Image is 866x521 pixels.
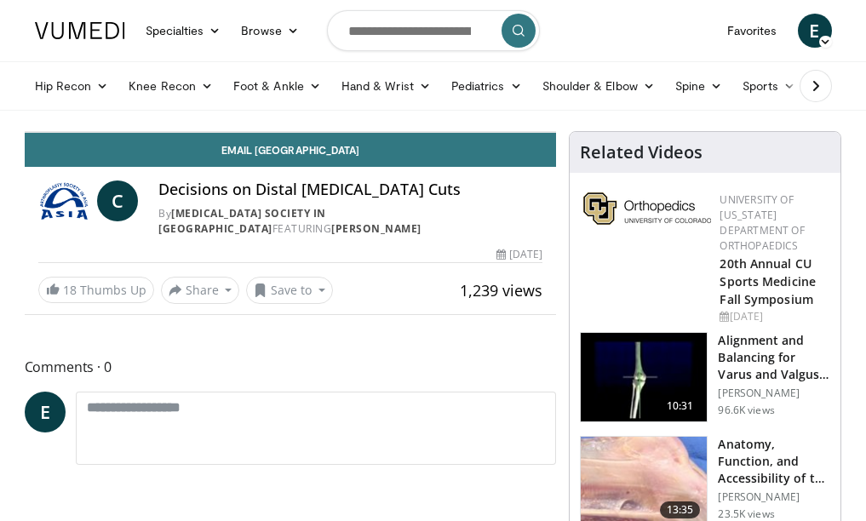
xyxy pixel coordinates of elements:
span: 10:31 [660,398,701,415]
a: [PERSON_NAME] [331,221,422,236]
h4: Related Videos [580,142,703,163]
a: Foot & Ankle [223,69,331,103]
img: VuMedi Logo [35,22,125,39]
a: E [798,14,832,48]
a: 20th Annual CU Sports Medicine Fall Symposium [720,255,816,307]
a: 18 Thumbs Up [38,277,154,303]
button: Save to [246,277,333,304]
a: University of [US_STATE] Department of Orthopaedics [720,192,804,253]
span: 18 [63,282,77,298]
a: Shoulder & Elbow [532,69,665,103]
a: Favorites [717,14,788,48]
img: 355603a8-37da-49b6-856f-e00d7e9307d3.png.150x105_q85_autocrop_double_scale_upscale_version-0.2.png [583,192,711,225]
a: Hip Recon [25,69,119,103]
div: [DATE] [720,309,827,324]
input: Search topics, interventions [327,10,540,51]
a: 10:31 Alignment and Balancing for Varus and Valgus Knees [PERSON_NAME] 96.6K views [580,332,830,422]
div: [DATE] [496,247,542,262]
a: Pediatrics [441,69,532,103]
a: Knee Recon [118,69,223,103]
h3: Anatomy, Function, and Accessibility of the Iliotibial Band in TKA [718,436,830,487]
button: Share [161,277,240,304]
img: Arthroplasty Society in Asia [38,180,91,221]
div: By FEATURING [158,206,542,237]
p: [PERSON_NAME] [718,386,830,400]
a: Sports [732,69,806,103]
a: Hand & Wrist [331,69,441,103]
h4: Decisions on Distal [MEDICAL_DATA] Cuts [158,180,542,199]
p: 23.5K views [718,507,774,521]
a: [MEDICAL_DATA] Society in [GEOGRAPHIC_DATA] [158,206,326,236]
span: 1,239 views [460,280,542,301]
h3: Alignment and Balancing for Varus and Valgus Knees [718,332,830,383]
span: 13:35 [660,501,701,518]
a: Email [GEOGRAPHIC_DATA] [25,133,557,167]
a: Spine [665,69,732,103]
p: [PERSON_NAME] [718,490,830,504]
p: 96.6K views [718,404,774,417]
a: Browse [231,14,309,48]
a: Specialties [135,14,232,48]
span: Comments 0 [25,356,557,378]
a: C [97,180,138,221]
a: E [25,392,66,432]
img: 38523_0000_3.png.150x105_q85_crop-smart_upscale.jpg [581,333,707,421]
